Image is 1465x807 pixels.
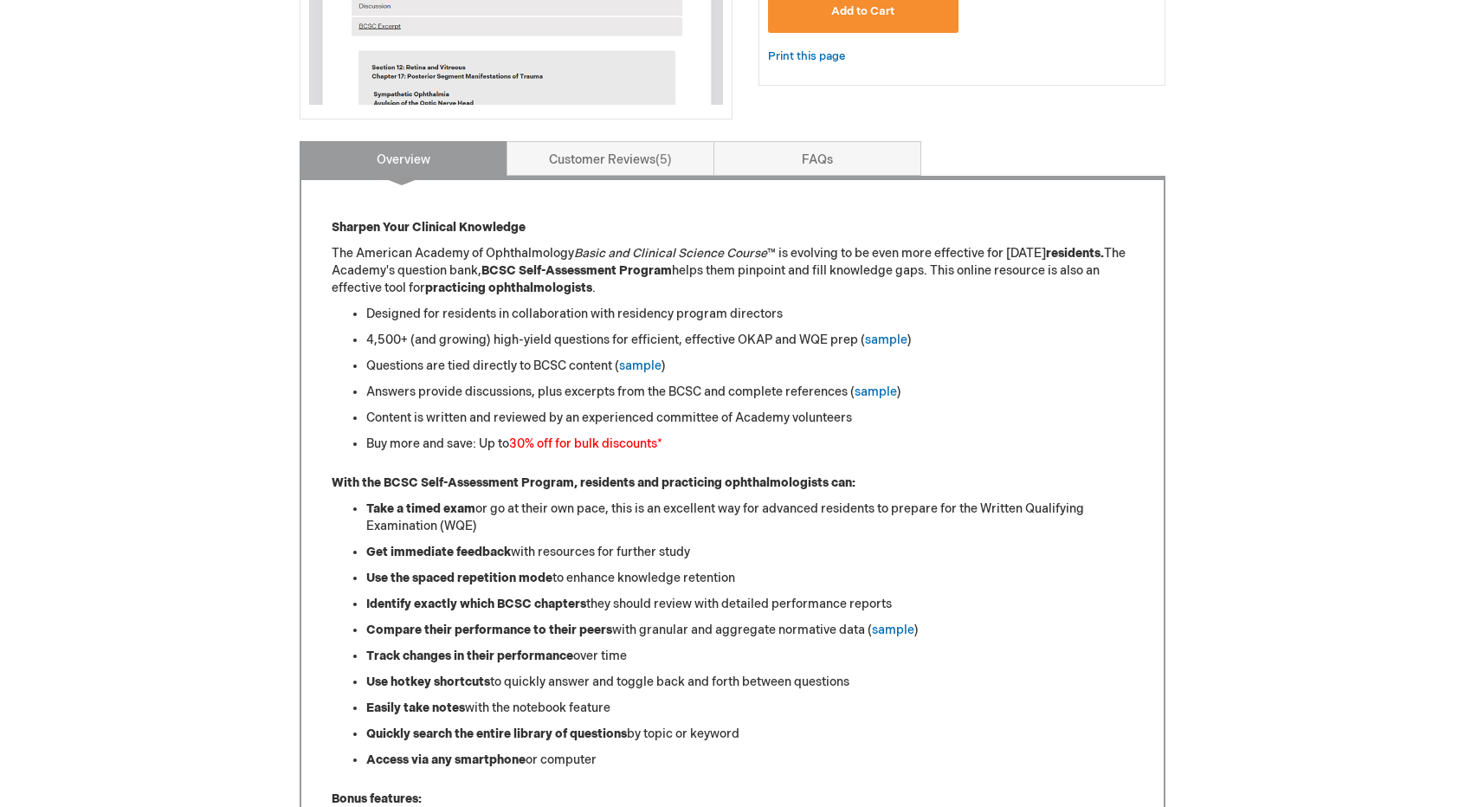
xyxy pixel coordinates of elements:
strong: practicing ophthalmologists [425,281,592,295]
a: Print this page [768,46,845,68]
li: Designed for residents in collaboration with residency program directors [366,306,1133,323]
strong: Access via any smartphone [366,752,526,767]
li: by topic or keyword [366,726,1133,743]
li: with granular and aggregate normative data ( ) [366,622,1133,639]
strong: Track changes in their performance [366,649,573,663]
li: to enhance knowledge retention [366,570,1133,587]
strong: Bonus features: [332,791,422,806]
a: sample [865,332,907,347]
a: FAQs [713,141,921,176]
strong: Compare their performance to their peers [366,623,612,637]
strong: residents. [1046,246,1104,261]
li: Answers provide discussions, plus excerpts from the BCSC and complete references ( ) [366,384,1133,401]
em: Basic and Clinical Science Course [574,246,767,261]
a: Customer Reviews5 [507,141,714,176]
li: to quickly answer and toggle back and forth between questions [366,674,1133,691]
p: The American Academy of Ophthalmology ™ is evolving to be even more effective for [DATE] The Acad... [332,245,1133,297]
strong: Sharpen Your Clinical Knowledge [332,220,526,235]
a: Overview [300,141,507,176]
li: with resources for further study [366,544,1133,561]
strong: Quickly search the entire library of questions [366,726,627,741]
li: Buy more and save: Up to [366,436,1133,453]
a: sample [855,384,897,399]
strong: Use hotkey shortcuts [366,675,490,689]
font: 30% off for bulk discounts [509,436,657,451]
strong: Identify exactly which BCSC chapters [366,597,586,611]
strong: Use the spaced repetition mode [366,571,552,585]
a: sample [619,358,662,373]
strong: Easily take notes [366,700,465,715]
strong: With the BCSC Self-Assessment Program, residents and practicing ophthalmologists can: [332,475,855,490]
li: they should review with detailed performance reports [366,596,1133,613]
strong: Take a timed exam [366,501,475,516]
strong: Get immediate feedback [366,545,511,559]
li: with the notebook feature [366,700,1133,717]
span: Add to Cart [831,4,894,18]
li: Content is written and reviewed by an experienced committee of Academy volunteers [366,410,1133,427]
a: sample [872,623,914,637]
strong: BCSC Self-Assessment Program [481,263,672,278]
li: or computer [366,752,1133,769]
li: over time [366,648,1133,665]
li: 4,500+ (and growing) high-yield questions for efficient, effective OKAP and WQE prep ( ) [366,332,1133,349]
li: or go at their own pace, this is an excellent way for advanced residents to prepare for the Writt... [366,500,1133,535]
span: 5 [655,152,672,167]
li: Questions are tied directly to BCSC content ( ) [366,358,1133,375]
